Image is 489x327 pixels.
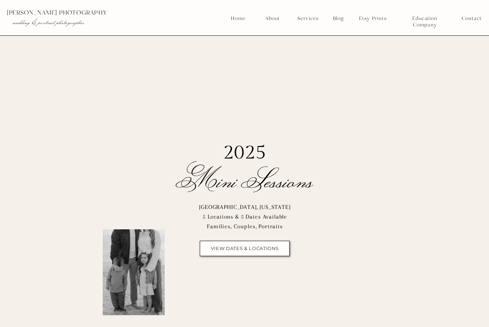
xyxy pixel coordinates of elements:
[13,19,118,26] p: wedding & portrait photographer
[168,167,322,191] h1: Mini Sessions
[295,15,321,22] a: Services
[356,15,389,22] a: Etsy Prints
[462,15,481,22] a: Contact
[263,15,281,22] a: About
[330,15,346,22] a: Blog
[191,202,299,231] p: [GEOGRAPHIC_DATA], [US_STATE] 5 Locations & 5 Dates Available Families, Couples, Portraits
[400,15,450,22] a: Education Company
[7,10,132,16] p: [PERSON_NAME] photography
[231,15,246,22] a: Home
[208,246,281,251] a: view dates & locations
[213,143,276,166] h1: 2025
